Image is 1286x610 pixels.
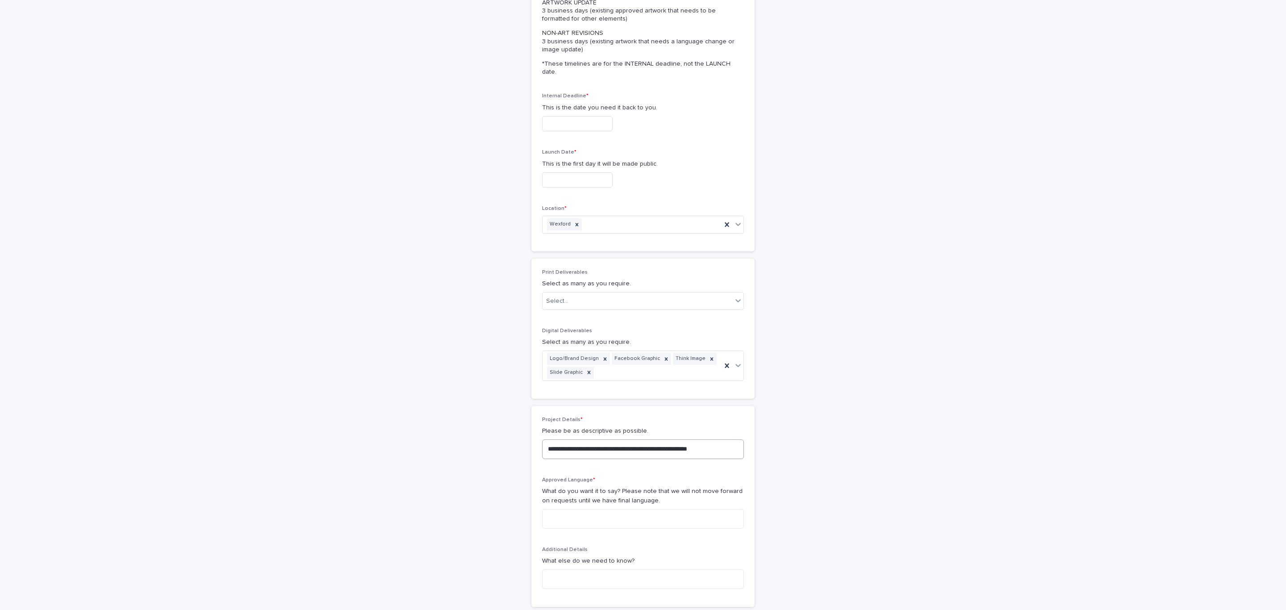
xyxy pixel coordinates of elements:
span: Project Details [542,417,583,422]
p: This is the first day it will be made public. [542,159,744,169]
span: Location [542,206,567,211]
div: Select... [546,297,568,306]
p: What else do we need to know? [542,556,744,566]
span: Additional Details [542,547,588,552]
p: *These timelines are for the INTERNAL deadline, not the LAUNCH date. [542,60,740,76]
span: Launch Date [542,150,576,155]
p: Select as many as you require. [542,338,744,347]
div: Think Image [673,353,707,365]
span: Approved Language [542,477,595,483]
span: Digital Deliverables [542,328,592,334]
div: Slide Graphic [547,367,584,379]
p: Select as many as you require. [542,279,744,288]
span: Print Deliverables [542,270,588,275]
div: Facebook Graphic [612,353,661,365]
p: Please be as descriptive as possible. [542,426,744,436]
p: NON-ART REVISIONS 3 business days (existing artwork that needs a language change or image update) [542,29,740,54]
p: This is the date you need it back to you. [542,103,744,113]
span: Internal Deadline [542,93,589,99]
div: Logo/Brand Design [547,353,600,365]
div: Wexford [547,218,572,230]
p: What do you want it to say? Please note that we will not move forward on requests until we have f... [542,487,744,506]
